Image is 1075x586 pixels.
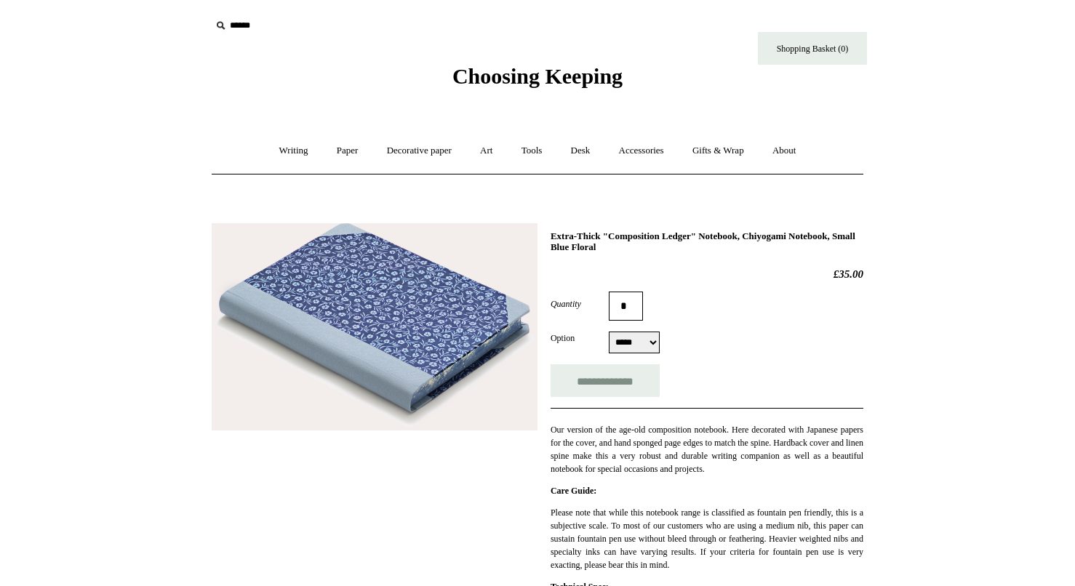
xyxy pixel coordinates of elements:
span: Choosing Keeping [452,64,623,88]
a: Paper [324,132,372,170]
img: Extra-Thick "Composition Ledger" Notebook, Chiyogami Notebook, Small Blue Floral [212,223,537,431]
p: Please note that while this notebook range is classified as fountain pen friendly, this is a subj... [551,506,863,571]
h2: £35.00 [551,268,863,281]
a: Art [467,132,505,170]
a: Shopping Basket (0) [758,32,867,65]
a: Decorative paper [374,132,465,170]
p: Our version of the age-old composition notebook. Here decorated with Japanese papers for the cove... [551,423,863,475]
label: Quantity [551,297,609,310]
a: Desk [558,132,604,170]
a: Tools [508,132,556,170]
a: Choosing Keeping [452,76,623,86]
h1: Extra-Thick "Composition Ledger" Notebook, Chiyogami Notebook, Small Blue Floral [551,230,863,253]
a: About [759,132,810,170]
label: Option [551,332,609,345]
a: Gifts & Wrap [679,132,757,170]
a: Writing [266,132,321,170]
a: Accessories [606,132,677,170]
strong: Care Guide: [551,486,596,496]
